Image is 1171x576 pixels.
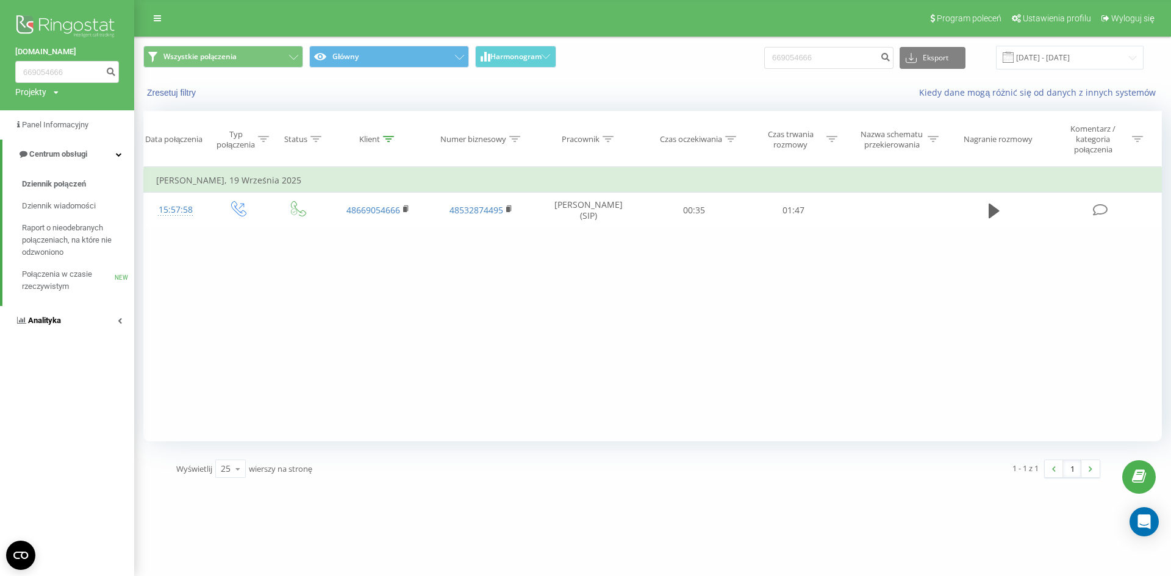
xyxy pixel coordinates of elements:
span: Wyloguj się [1111,13,1155,23]
a: [DOMAIN_NAME] [15,46,119,58]
div: Pracownik [562,134,600,144]
div: Nagranie rozmowy [964,134,1033,144]
a: 1 [1063,460,1081,477]
a: 48669054666 [346,204,400,216]
div: 25 [221,463,231,475]
span: wierszy na stronę [249,463,312,474]
input: Wyszukiwanie według numeru [15,61,119,83]
div: Nazwa schematu przekierowania [859,129,925,150]
button: Główny [309,46,469,68]
span: Panel Informacyjny [22,120,88,129]
span: Dziennik wiadomości [22,200,96,212]
div: Klient [359,134,380,144]
span: Wszystkie połączenia [163,52,237,62]
button: Open CMP widget [6,541,35,570]
td: 01:47 [744,193,843,228]
div: Data połączenia [145,134,202,144]
input: Wyszukiwanie według numeru [764,47,893,69]
span: Dziennik połączeń [22,178,86,190]
a: Raport o nieodebranych połączeniach, na które nie odzwoniono [22,217,134,263]
div: 1 - 1 z 1 [1012,462,1039,474]
a: Połączenia w czasie rzeczywistymNEW [22,263,134,297]
div: 15:57:58 [156,198,195,222]
span: Raport o nieodebranych połączeniach, na które nie odzwoniono [22,222,128,258]
span: Analityka [28,316,61,325]
div: Czas trwania rozmowy [758,129,823,150]
div: Status [284,134,307,144]
a: 48532874495 [449,204,503,216]
a: Centrum obsługi [2,140,134,169]
td: 00:35 [645,193,744,228]
button: Wszystkie połączenia [143,46,303,68]
td: [PERSON_NAME], 19 Września 2025 [144,168,1162,193]
button: Zresetuj filtry [143,87,202,98]
a: Dziennik wiadomości [22,195,134,217]
button: Eksport [900,47,965,69]
span: Wyświetlij [176,463,212,474]
td: [PERSON_NAME] (SIP) [533,193,644,228]
a: Kiedy dane mogą różnić się od danych z innych systemów [919,87,1162,98]
span: Ustawienia profilu [1023,13,1091,23]
div: Czas oczekiwania [660,134,722,144]
div: Open Intercom Messenger [1130,507,1159,536]
div: Komentarz / kategoria połączenia [1058,124,1129,155]
img: Ringostat logo [15,12,119,43]
div: Numer biznesowy [440,134,506,144]
span: Program poleceń [937,13,1001,23]
button: Harmonogram [475,46,556,68]
span: Centrum obsługi [29,149,87,158]
div: Typ połączenia [217,129,255,150]
span: Połączenia w czasie rzeczywistym [22,268,115,293]
span: Harmonogram [490,52,542,61]
a: Dziennik połączeń [22,173,134,195]
div: Projekty [15,86,46,98]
